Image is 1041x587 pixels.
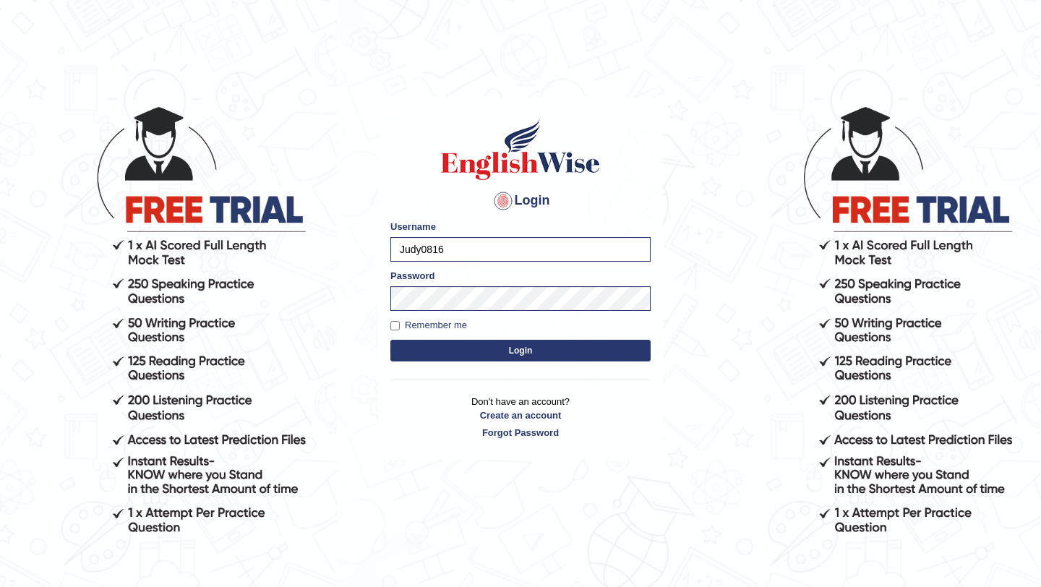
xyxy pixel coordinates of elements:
[390,220,436,233] label: Username
[390,395,651,440] p: Don't have an account?
[390,340,651,361] button: Login
[390,269,434,283] label: Password
[390,189,651,213] h4: Login
[390,321,400,330] input: Remember me
[390,426,651,440] a: Forgot Password
[390,318,467,333] label: Remember me
[390,408,651,422] a: Create an account
[438,117,603,182] img: Logo of English Wise sign in for intelligent practice with AI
